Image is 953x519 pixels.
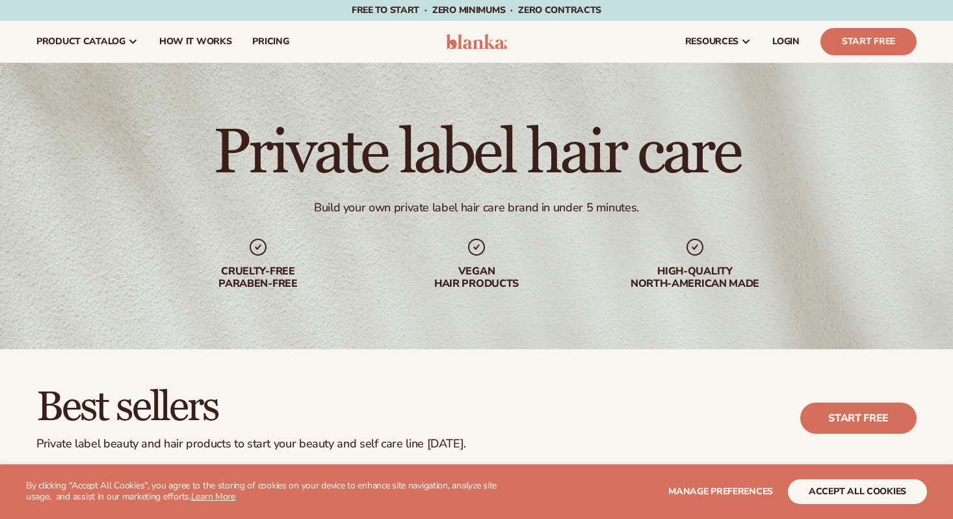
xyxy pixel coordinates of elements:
a: product catalog [26,21,149,62]
button: Manage preferences [668,479,773,504]
span: Manage preferences [668,485,773,498]
div: Vegan hair products [393,265,560,290]
a: Start Free [820,28,917,55]
a: LOGIN [762,21,810,62]
span: LOGIN [772,36,800,47]
p: By clicking "Accept All Cookies", you agree to the storing of cookies on your device to enhance s... [26,481,505,503]
span: How It Works [159,36,232,47]
h1: Private label hair care [213,122,740,185]
div: cruelty-free paraben-free [175,265,341,290]
img: logo [446,34,508,49]
div: Private label beauty and hair products to start your beauty and self care line [DATE]. [36,437,466,451]
span: product catalog [36,36,125,47]
a: How It Works [149,21,242,62]
a: pricing [242,21,299,62]
h2: Best sellers [36,386,466,429]
a: Start free [800,403,917,434]
a: Learn More [191,490,235,503]
div: Build your own private label hair care brand in under 5 minutes. [314,200,639,215]
span: Free to start · ZERO minimums · ZERO contracts [352,4,601,16]
span: pricing [252,36,289,47]
div: High-quality North-american made [612,265,778,290]
button: accept all cookies [788,479,927,504]
a: resources [675,21,762,62]
span: resources [685,36,738,47]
